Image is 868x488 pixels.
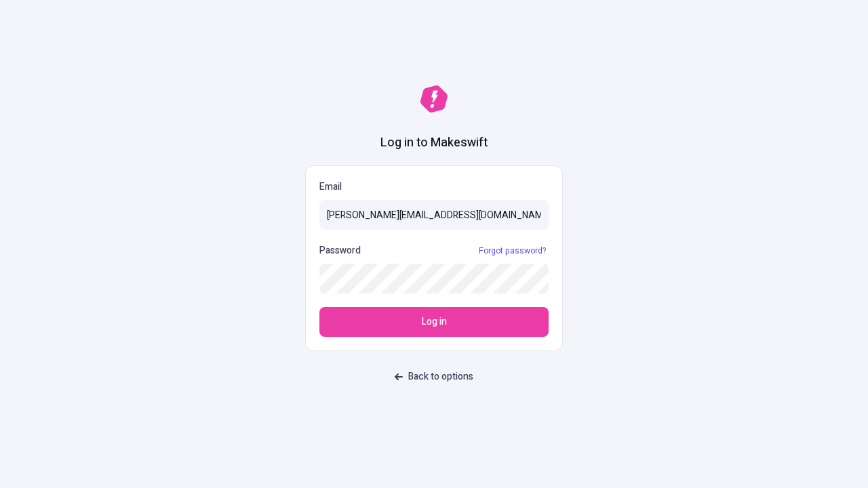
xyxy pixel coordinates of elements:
[387,365,481,389] button: Back to options
[422,314,447,329] span: Log in
[319,200,549,230] input: Email
[476,245,549,256] a: Forgot password?
[319,307,549,337] button: Log in
[319,180,549,195] p: Email
[380,134,488,152] h1: Log in to Makeswift
[408,369,473,384] span: Back to options
[319,243,361,258] p: Password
